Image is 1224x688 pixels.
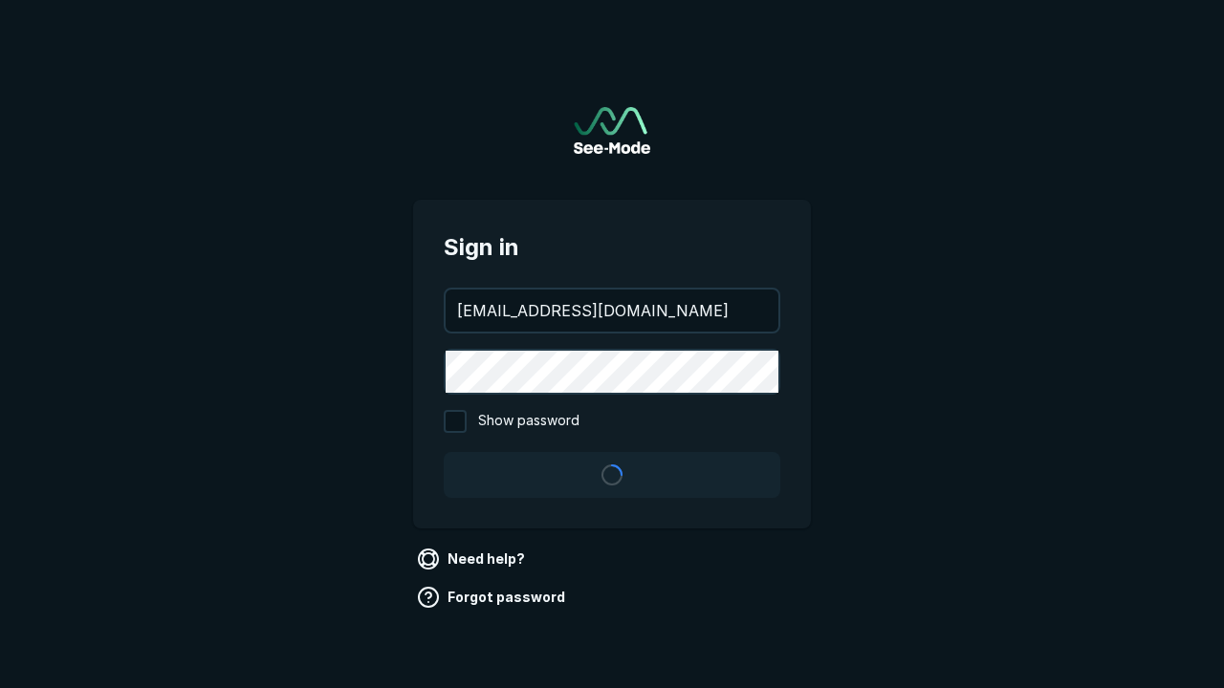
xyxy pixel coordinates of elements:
span: Sign in [444,230,780,265]
a: Need help? [413,544,533,574]
span: Show password [478,410,579,433]
img: See-Mode Logo [574,107,650,154]
input: your@email.com [446,290,778,332]
a: Forgot password [413,582,573,613]
a: Go to sign in [574,107,650,154]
